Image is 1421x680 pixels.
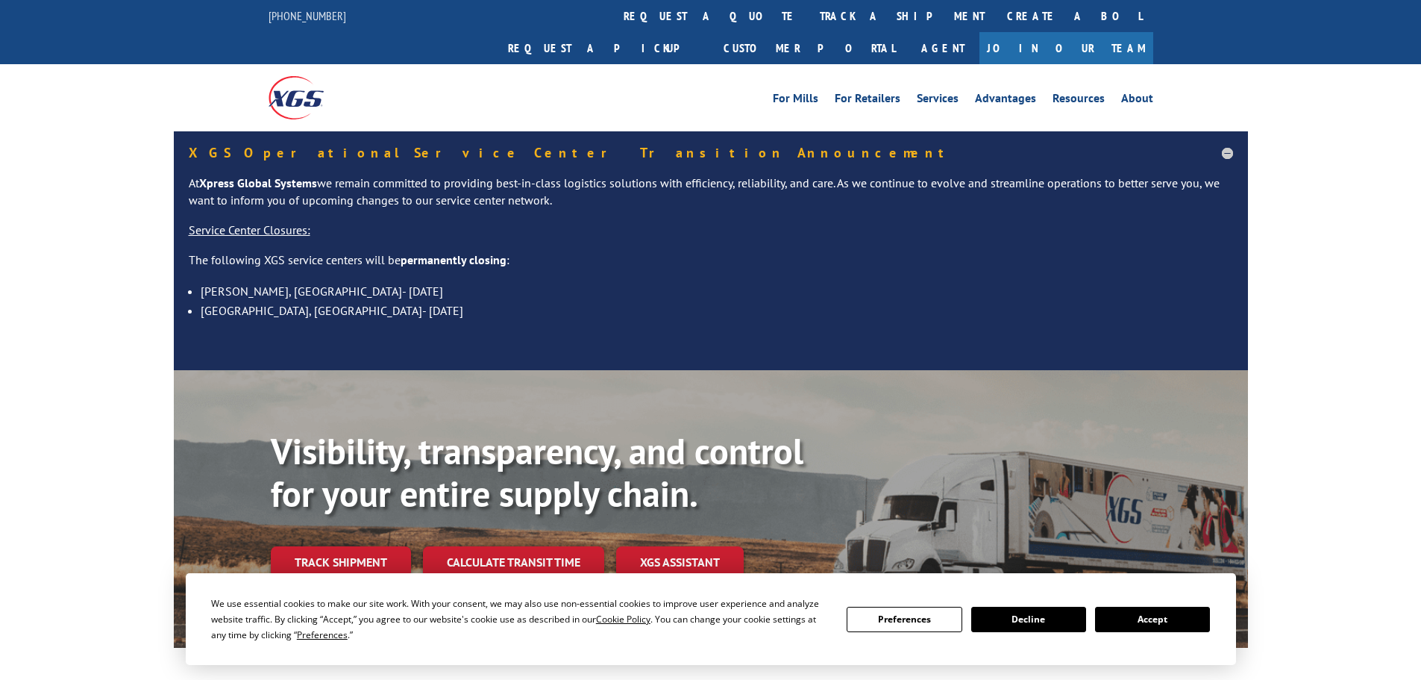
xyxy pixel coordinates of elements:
[847,607,962,632] button: Preferences
[189,146,1233,160] h5: XGS Operational Service Center Transition Announcement
[401,252,506,267] strong: permanently closing
[497,32,712,64] a: Request a pickup
[616,546,744,578] a: XGS ASSISTANT
[201,301,1233,320] li: [GEOGRAPHIC_DATA], [GEOGRAPHIC_DATA]- [DATE]
[423,546,604,578] a: Calculate transit time
[201,281,1233,301] li: [PERSON_NAME], [GEOGRAPHIC_DATA]- [DATE]
[906,32,979,64] a: Agent
[835,93,900,109] a: For Retailers
[271,546,411,578] a: Track shipment
[1095,607,1210,632] button: Accept
[1121,93,1153,109] a: About
[297,628,348,641] span: Preferences
[917,93,959,109] a: Services
[596,613,650,626] span: Cookie Policy
[1053,93,1105,109] a: Resources
[199,175,317,190] strong: Xpress Global Systems
[271,428,803,517] b: Visibility, transparency, and control for your entire supply chain.
[189,252,1233,281] p: The following XGS service centers will be :
[186,573,1236,665] div: Cookie Consent Prompt
[189,222,310,237] u: Service Center Closures:
[189,175,1233,222] p: At we remain committed to providing best-in-class logistics solutions with efficiency, reliabilit...
[971,607,1086,632] button: Decline
[975,93,1036,109] a: Advantages
[712,32,906,64] a: Customer Portal
[773,93,818,109] a: For Mills
[979,32,1153,64] a: Join Our Team
[211,596,829,643] div: We use essential cookies to make our site work. With your consent, we may also use non-essential ...
[269,8,346,23] a: [PHONE_NUMBER]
